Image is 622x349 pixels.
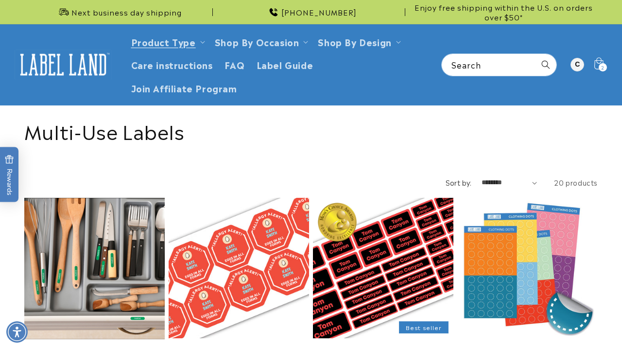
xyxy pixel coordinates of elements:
label: Sort by: [446,177,472,187]
button: Search [535,54,556,75]
span: Enjoy free shipping within the U.S. on orders over $50* [409,2,598,21]
span: Next business day shipping [71,7,182,17]
a: Label Land [11,46,116,83]
span: 20 products [554,177,598,187]
a: Care instructions [125,53,219,76]
summary: Shop By Occasion [209,30,312,53]
iframe: Gorgias Floating Chat [418,303,612,339]
h1: Multi-Use Labels [24,118,598,143]
a: Product Type [131,35,196,48]
span: Label Guide [257,59,313,70]
a: Shop By Design [318,35,391,48]
a: FAQ [219,53,251,76]
div: Accessibility Menu [6,321,28,343]
summary: Shop By Design [312,30,404,53]
span: Shop By Occasion [215,36,299,47]
span: [PHONE_NUMBER] [281,7,357,17]
span: Join Affiliate Program [131,82,237,93]
span: Care instructions [131,59,213,70]
span: 2 [601,63,605,71]
a: Label Guide [251,53,319,76]
summary: Product Type [125,30,209,53]
span: FAQ [225,59,245,70]
span: Rewards [5,155,14,195]
img: Label Land [15,50,112,80]
a: Join Affiliate Program [125,76,243,99]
